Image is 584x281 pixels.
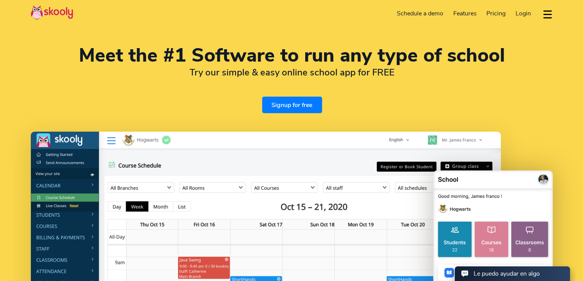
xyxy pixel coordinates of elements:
a: Login [511,7,536,20]
span: Login [516,9,531,18]
a: Schedule a demo [392,7,449,20]
a: Signup for free [262,97,322,113]
a: Features [448,7,482,20]
img: Skooly [31,5,73,20]
span: Pricing [487,9,506,18]
h1: Meet the #1 Software to run any type of school [31,46,553,65]
a: Pricing [482,7,511,20]
button: dropdown menu [542,5,553,23]
h2: Try our simple & easy online school app for FREE [31,67,553,78]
